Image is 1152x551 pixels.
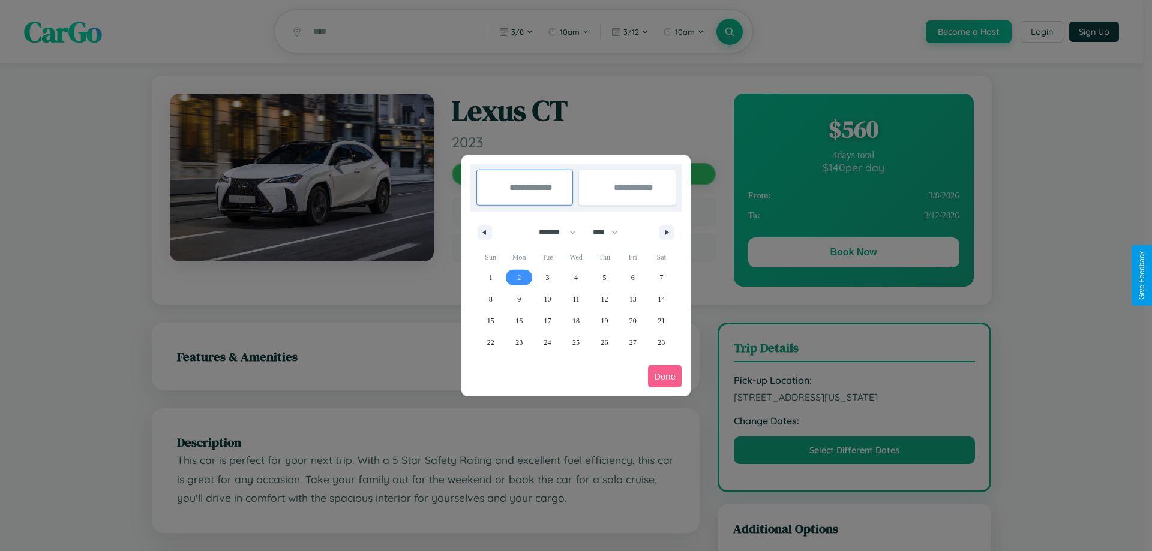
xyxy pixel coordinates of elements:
[590,288,619,310] button: 12
[505,332,533,353] button: 23
[574,267,578,288] span: 4
[562,248,590,267] span: Wed
[546,267,550,288] span: 3
[658,288,665,310] span: 14
[544,332,551,353] span: 24
[619,288,647,310] button: 13
[601,310,608,332] span: 19
[590,310,619,332] button: 19
[476,267,505,288] button: 1
[658,332,665,353] span: 28
[505,267,533,288] button: 2
[572,288,580,310] span: 11
[619,248,647,267] span: Fri
[562,288,590,310] button: 11
[476,310,505,332] button: 15
[629,288,637,310] span: 13
[562,267,590,288] button: 4
[487,310,494,332] span: 15
[544,310,551,332] span: 17
[629,310,637,332] span: 20
[647,288,676,310] button: 14
[476,332,505,353] button: 22
[515,310,523,332] span: 16
[647,332,676,353] button: 28
[601,332,608,353] span: 26
[619,267,647,288] button: 6
[533,332,562,353] button: 24
[533,310,562,332] button: 17
[487,332,494,353] span: 22
[647,310,676,332] button: 21
[647,248,676,267] span: Sat
[631,267,635,288] span: 6
[544,288,551,310] span: 10
[476,288,505,310] button: 8
[572,332,580,353] span: 25
[489,267,493,288] span: 1
[647,267,676,288] button: 7
[619,332,647,353] button: 27
[533,288,562,310] button: 10
[619,310,647,332] button: 20
[601,288,608,310] span: 12
[659,267,663,288] span: 7
[590,332,619,353] button: 26
[476,248,505,267] span: Sun
[572,310,580,332] span: 18
[562,332,590,353] button: 25
[590,248,619,267] span: Thu
[1138,251,1146,300] div: Give Feedback
[590,267,619,288] button: 5
[648,365,682,387] button: Done
[505,288,533,310] button: 9
[505,248,533,267] span: Mon
[658,310,665,332] span: 21
[562,310,590,332] button: 18
[629,332,637,353] span: 27
[505,310,533,332] button: 16
[515,332,523,353] span: 23
[533,267,562,288] button: 3
[489,288,493,310] span: 8
[602,267,606,288] span: 5
[533,248,562,267] span: Tue
[517,288,521,310] span: 9
[517,267,521,288] span: 2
